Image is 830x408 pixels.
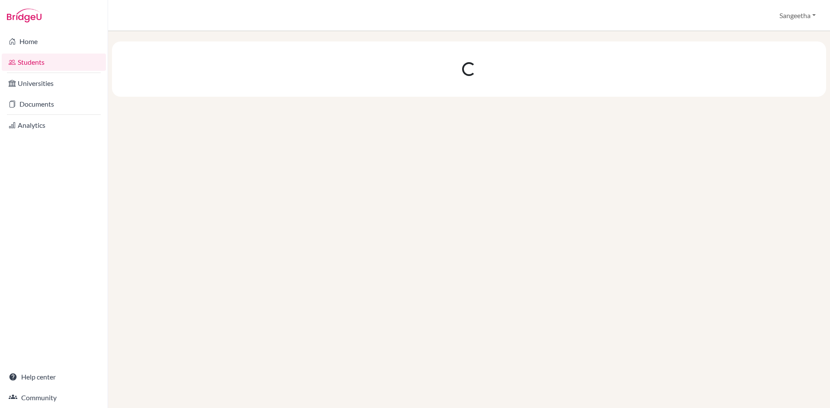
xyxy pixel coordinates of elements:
a: Students [2,54,106,71]
a: Analytics [2,117,106,134]
a: Help center [2,368,106,386]
img: Bridge-U [7,9,41,22]
a: Universities [2,75,106,92]
button: Sangeetha [776,7,820,24]
a: Community [2,389,106,406]
a: Documents [2,95,106,113]
a: Home [2,33,106,50]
